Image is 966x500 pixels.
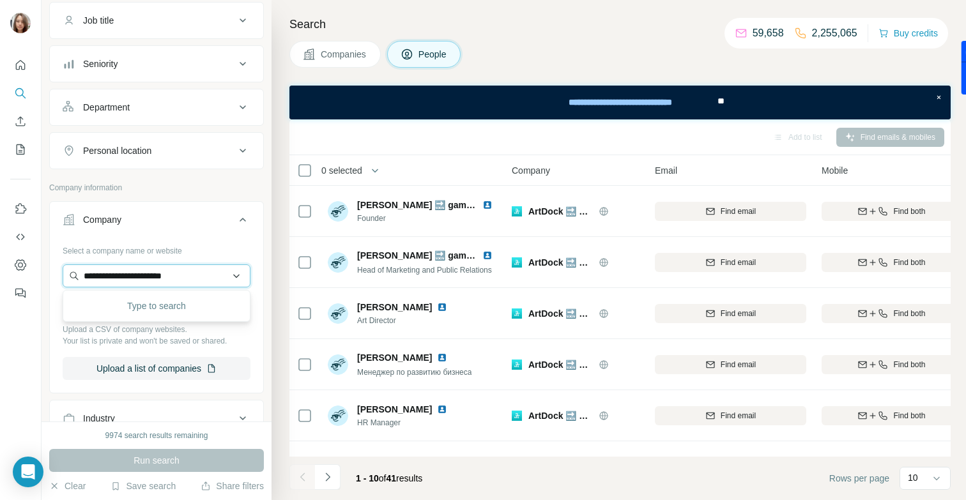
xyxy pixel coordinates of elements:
[893,257,925,268] span: Find both
[289,86,951,119] iframe: Banner
[655,355,806,374] button: Find email
[482,200,493,210] img: LinkedIn logo
[512,164,550,177] span: Company
[13,457,43,487] div: Open Intercom Messenger
[83,412,115,425] div: Industry
[822,253,962,272] button: Find both
[482,250,493,261] img: LinkedIn logo
[357,266,492,275] span: Head of Marketing and Public Relations
[655,202,806,221] button: Find email
[655,406,806,425] button: Find email
[721,257,756,268] span: Find email
[83,57,118,70] div: Seniority
[418,48,448,61] span: People
[10,82,31,105] button: Search
[512,308,522,319] img: Logo of ArtDock 🔜 gamescom
[512,257,522,268] img: Logo of ArtDock 🔜 gamescom
[63,357,250,380] button: Upload a list of companies
[357,250,494,261] span: [PERSON_NAME] 🔜 gamescom
[50,135,263,166] button: Personal location
[721,206,756,217] span: Find email
[655,304,806,323] button: Find email
[321,164,362,177] span: 0 selected
[528,358,592,371] span: ArtDock 🔜 gamescom
[357,213,498,224] span: Founder
[10,254,31,277] button: Dashboard
[528,409,592,422] span: ArtDock 🔜 gamescom
[512,206,522,216] img: Logo of ArtDock 🔜 gamescom
[721,410,756,421] span: Find email
[908,471,918,484] p: 10
[50,5,263,36] button: Job title
[10,197,31,220] button: Use Surfe on LinkedIn
[201,480,264,492] button: Share filters
[66,293,247,319] div: Type to search
[10,110,31,133] button: Enrich CSV
[328,303,348,324] img: Avatar
[10,282,31,305] button: Feedback
[315,464,341,490] button: Navigate to next page
[357,315,452,326] span: Art Director
[63,324,250,335] p: Upload a CSV of company websites.
[893,410,925,421] span: Find both
[753,26,784,41] p: 59,658
[83,14,114,27] div: Job title
[812,26,857,41] p: 2,255,065
[387,473,397,483] span: 41
[356,473,422,483] span: results
[357,403,432,416] span: [PERSON_NAME]
[357,301,432,314] span: [PERSON_NAME]
[437,404,447,414] img: LinkedIn logo
[111,480,176,492] button: Save search
[893,206,925,217] span: Find both
[83,101,130,114] div: Department
[49,182,264,193] p: Company information
[878,24,938,42] button: Buy credits
[721,308,756,319] span: Find email
[528,256,592,269] span: ArtDock 🔜 gamescom
[321,48,367,61] span: Companies
[512,411,522,421] img: Logo of ArtDock 🔜 gamescom
[528,205,592,218] span: ArtDock 🔜 gamescom
[356,473,379,483] span: 1 - 10
[822,164,848,177] span: Mobile
[822,355,962,374] button: Find both
[50,92,263,123] button: Department
[10,13,31,33] img: Avatar
[63,335,250,347] p: Your list is private and won't be saved or shared.
[721,359,756,370] span: Find email
[83,144,151,157] div: Personal location
[437,455,447,466] img: LinkedIn logo
[512,360,522,370] img: Logo of ArtDock 🔜 gamescom
[379,473,387,483] span: of
[50,403,263,434] button: Industry
[328,457,348,477] img: Avatar
[357,417,452,428] span: HR Manager
[357,454,432,467] span: [PERSON_NAME]
[655,253,806,272] button: Find email
[357,368,471,377] span: Менеджер по развитию бизнеса
[528,307,592,320] span: ArtDock 🔜 gamescom
[63,240,250,257] div: Select a company name or website
[83,213,121,226] div: Company
[437,352,447,363] img: LinkedIn logo
[822,406,962,425] button: Find both
[822,202,962,221] button: Find both
[50,49,263,79] button: Seniority
[357,200,494,210] span: [PERSON_NAME] 🔜 gamescom
[49,480,86,492] button: Clear
[893,359,925,370] span: Find both
[328,354,348,375] img: Avatar
[105,430,208,441] div: 9974 search results remaining
[357,351,432,364] span: [PERSON_NAME]
[328,201,348,222] img: Avatar
[10,54,31,77] button: Quick start
[893,308,925,319] span: Find both
[328,405,348,426] img: Avatar
[10,225,31,248] button: Use Surfe API
[655,164,677,177] span: Email
[829,472,889,485] span: Rows per page
[50,204,263,240] button: Company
